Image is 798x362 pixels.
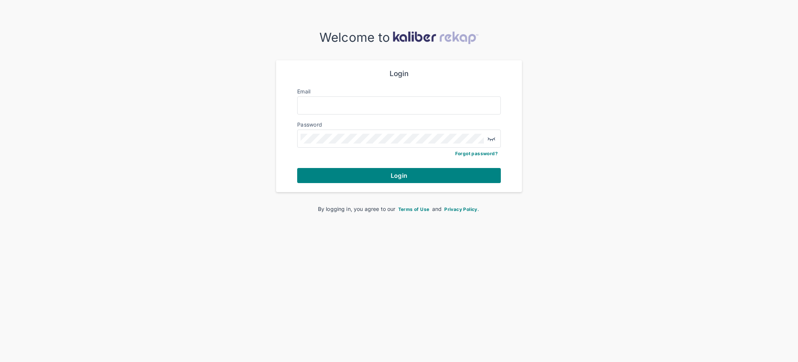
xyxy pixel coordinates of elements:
img: eye-closed.fa43b6e4.svg [487,134,496,143]
a: Forgot password? [455,151,498,156]
span: Terms of Use [398,206,430,212]
label: Password [297,121,322,128]
div: By logging in, you agree to our and [288,205,510,213]
a: Terms of Use [397,206,431,212]
div: Login [297,69,501,78]
span: Login [391,172,407,179]
img: kaliber-logo [393,31,479,44]
label: Email [297,88,310,95]
span: Privacy Policy. [444,206,479,212]
a: Privacy Policy. [443,206,480,212]
button: Login [297,168,501,183]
